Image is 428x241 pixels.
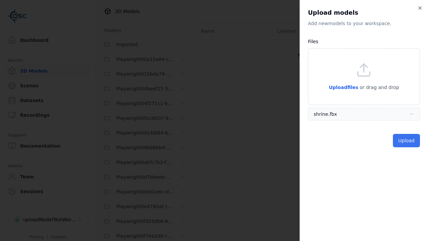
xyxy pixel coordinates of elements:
[358,83,399,91] p: or drag and drop
[308,39,318,44] label: Files
[308,20,420,27] p: Add new model s to your workspace.
[308,8,420,17] h2: Upload models
[329,85,358,90] span: Upload files
[393,134,420,147] button: Upload
[314,111,337,117] div: shrine.fbx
